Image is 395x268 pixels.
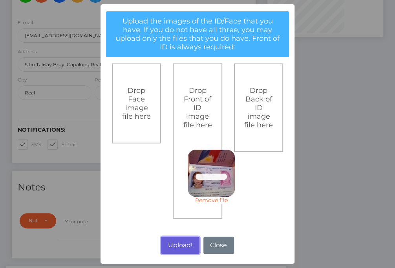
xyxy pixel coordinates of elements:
[115,17,280,51] span: Upload the images of the ID/Face that you have. If you do not have all three, you may upload only...
[244,86,273,129] span: Drop Back of ID image file here
[161,237,199,254] button: Upload!
[203,237,234,254] button: Close
[183,86,212,129] span: Drop Front of ID image file here
[188,197,235,204] a: Remove file
[122,86,151,121] span: Drop Face image file here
